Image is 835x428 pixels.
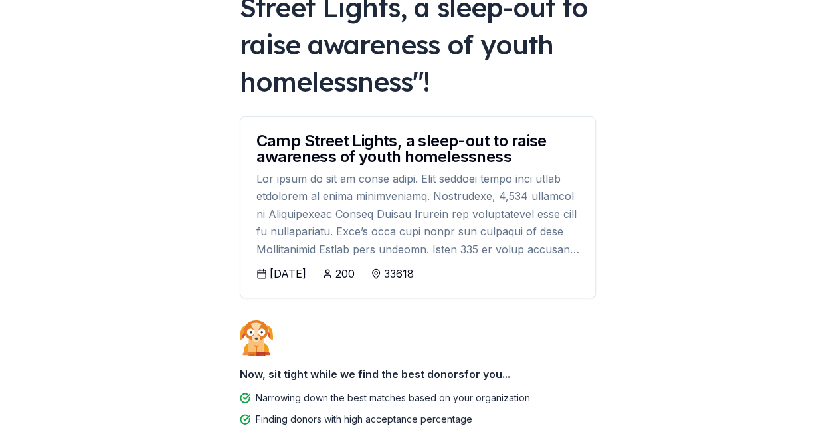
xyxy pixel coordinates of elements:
[240,361,596,387] div: Now, sit tight while we find the best donors for you...
[335,266,355,282] div: 200
[384,266,414,282] div: 33618
[256,133,579,165] div: Camp Street Lights, a sleep-out to raise awareness of youth homelessness
[256,411,472,427] div: Finding donors with high acceptance percentage
[256,390,530,406] div: Narrowing down the best matches based on your organization
[270,266,306,282] div: [DATE]
[256,170,579,258] div: Lor ipsum do sit am conse adipi. Elit seddoei tempo inci utlab etdolorem al enima minimveniamq. N...
[240,320,273,356] img: Dog waiting patiently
